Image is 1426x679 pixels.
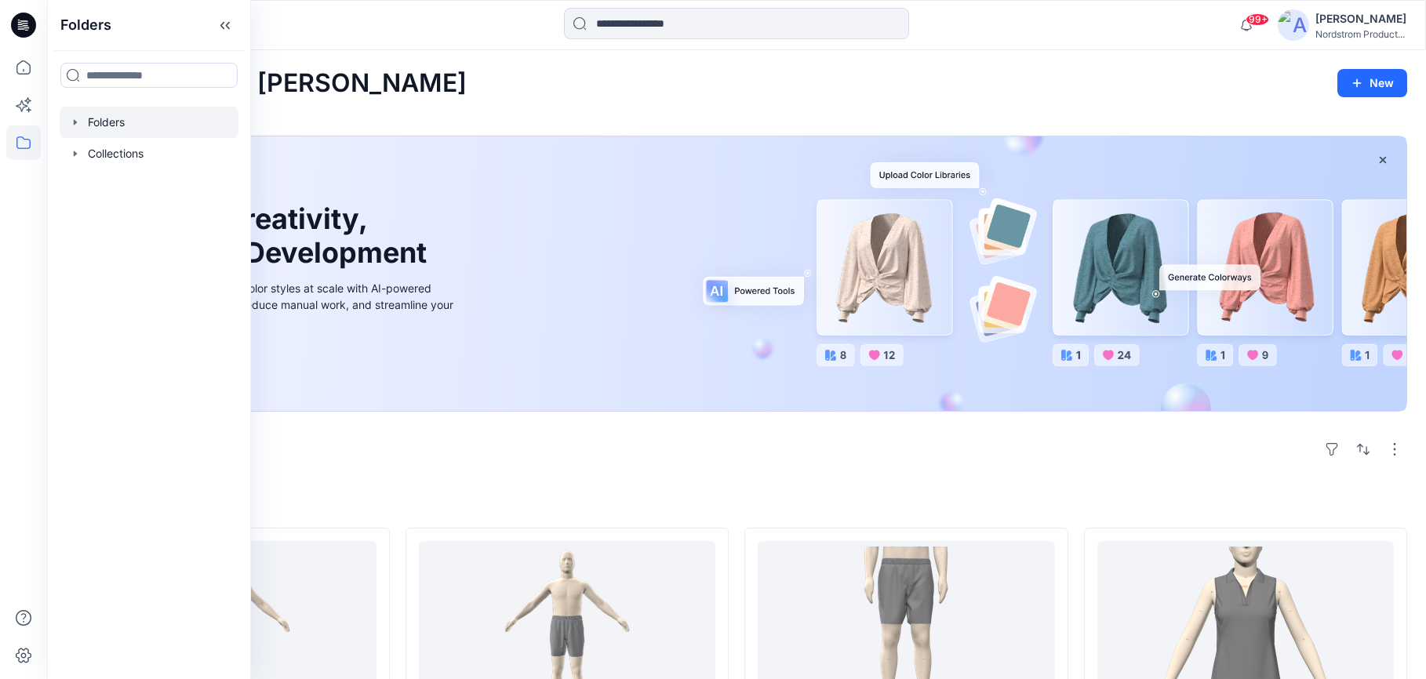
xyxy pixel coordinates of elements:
a: Discover more [104,348,457,379]
h1: Unleash Creativity, Speed Up Development [104,202,434,270]
h4: Styles [66,493,1407,512]
img: avatar [1278,9,1309,41]
div: Explore ideas faster and recolor styles at scale with AI-powered tools that boost creativity, red... [104,280,457,329]
div: Nordstrom Product... [1315,28,1406,40]
div: [PERSON_NAME] [1315,9,1406,28]
button: New [1337,69,1407,97]
span: 99+ [1246,13,1269,26]
h2: Welcome back, [PERSON_NAME] [66,69,467,98]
